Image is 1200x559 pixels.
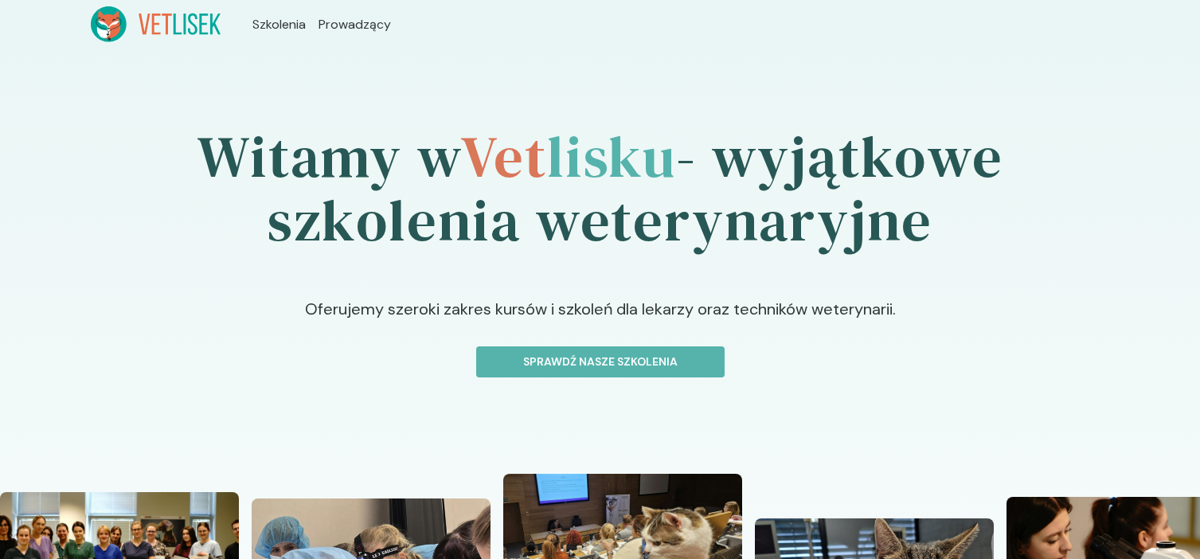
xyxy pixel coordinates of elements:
a: Prowadzący [319,15,391,34]
span: lisku [547,117,676,196]
button: Sprawdź nasze szkolenia [476,346,725,377]
p: Sprawdź nasze szkolenia [490,354,711,370]
p: Oferujemy szeroki zakres kursów i szkoleń dla lekarzy oraz techników weterynarii. [200,297,1000,346]
a: Szkolenia [252,15,306,34]
span: Vet [460,117,547,196]
h1: Witamy w - wyjątkowe szkolenia weterynaryjne [91,80,1110,297]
